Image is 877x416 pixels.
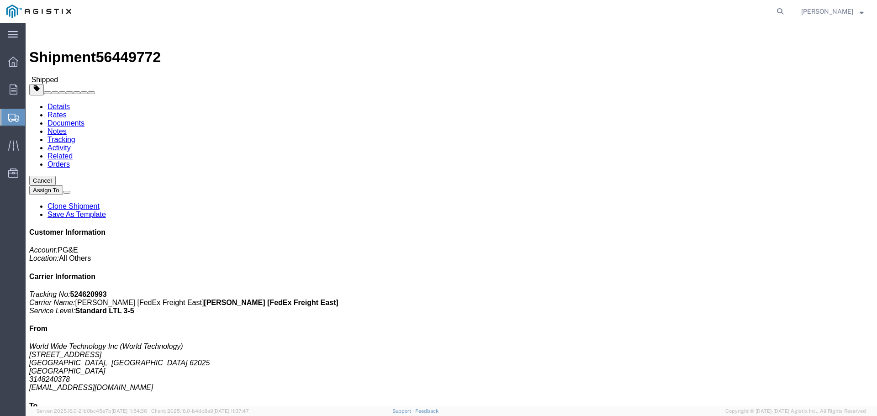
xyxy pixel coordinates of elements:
button: [PERSON_NAME] [801,6,864,17]
span: Client: 2025.16.0-b4dc8a9 [151,408,249,414]
span: Server: 2025.16.0-21b0bc45e7b [37,408,147,414]
span: [DATE] 11:37:47 [213,408,249,414]
span: Copyright © [DATE]-[DATE] Agistix Inc., All Rights Reserved [725,407,866,415]
iframe: FS Legacy Container [26,23,877,406]
span: Gabby Haren [801,6,853,16]
a: Feedback [415,408,438,414]
a: Support [392,408,415,414]
img: logo [6,5,71,18]
span: [DATE] 11:54:36 [111,408,147,414]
